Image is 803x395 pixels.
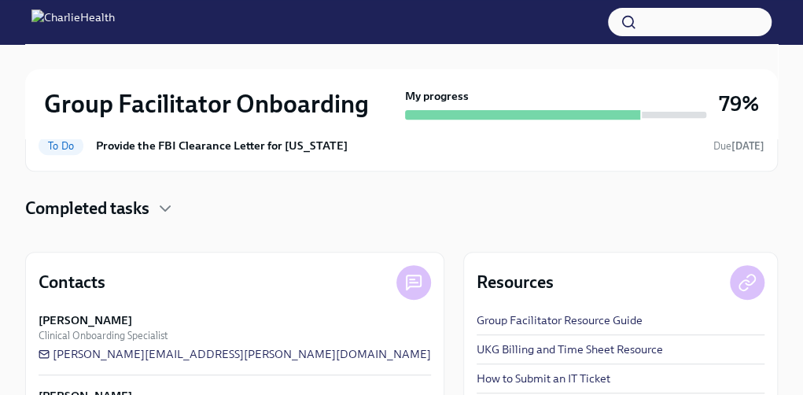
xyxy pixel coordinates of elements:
[405,88,469,104] strong: My progress
[39,312,132,328] strong: [PERSON_NAME]
[477,371,610,386] a: How to Submit an IT Ticket
[39,140,83,152] span: To Do
[713,138,764,153] span: September 23rd, 2025 09:00
[477,312,643,328] a: Group Facilitator Resource Guide
[39,328,168,343] span: Clinical Onboarding Specialist
[96,137,701,154] h6: Provide the FBI Clearance Letter for [US_STATE]
[39,271,105,294] h4: Contacts
[731,140,764,152] strong: [DATE]
[477,341,663,357] a: UKG Billing and Time Sheet Resource
[25,197,149,220] h4: Completed tasks
[25,197,778,220] div: Completed tasks
[39,133,764,158] a: To DoProvide the FBI Clearance Letter for [US_STATE]Due[DATE]
[719,90,759,118] h3: 79%
[713,140,764,152] span: Due
[31,9,115,35] img: CharlieHealth
[44,88,369,120] h2: Group Facilitator Onboarding
[39,346,431,362] a: [PERSON_NAME][EMAIL_ADDRESS][PERSON_NAME][DOMAIN_NAME]
[477,271,554,294] h4: Resources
